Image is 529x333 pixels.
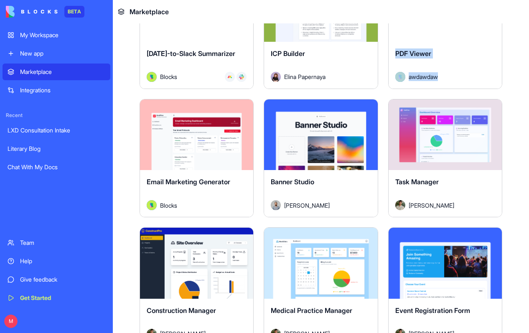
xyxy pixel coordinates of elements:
[409,72,438,81] span: awdawdaw
[271,200,281,210] img: Avatar
[227,74,232,79] img: Monday_mgmdm1.svg
[64,6,84,18] div: BETA
[20,31,105,39] div: My Workspace
[6,6,58,18] img: logo
[6,6,84,18] a: BETA
[3,159,110,175] a: Chat With My Docs
[147,306,216,315] span: Construction Manager
[160,201,177,210] span: Blocks
[140,99,254,218] a: Email Marketing GeneratorAvatarBlocks
[20,49,105,58] div: New app
[160,72,177,81] span: Blocks
[3,234,110,251] a: Team
[8,126,105,135] div: LXD Consultation Intake
[3,27,110,43] a: My Workspace
[8,145,105,153] div: Literary Blog
[284,72,326,81] span: Elina Papernaya
[20,86,105,94] div: Integrations
[20,68,105,76] div: Marketplace
[271,306,352,315] span: Medical Practice Manager
[395,49,431,58] span: PDF Viewer
[395,200,405,210] img: Avatar
[395,72,405,82] img: Avatar
[20,239,105,247] div: Team
[388,99,502,218] a: Task ManagerAvatar[PERSON_NAME]
[4,315,18,328] span: M
[147,49,235,58] span: [DATE]-to-Slack Summarizer
[395,306,470,315] span: Event Registration Form
[3,140,110,157] a: Literary Blog
[3,253,110,269] a: Help
[147,200,157,210] img: Avatar
[395,178,439,186] span: Task Manager
[3,64,110,80] a: Marketplace
[147,72,157,82] img: Avatar
[8,163,105,171] div: Chat With My Docs
[147,178,230,186] span: Email Marketing Generator
[3,122,110,139] a: LXD Consultation Intake
[271,49,305,58] span: ICP Builder
[409,201,454,210] span: [PERSON_NAME]
[3,112,110,119] span: Recent
[20,275,105,284] div: Give feedback
[20,294,105,302] div: Get Started
[239,74,244,79] img: Slack_i955cf.svg
[271,178,314,186] span: Banner Studio
[3,82,110,99] a: Integrations
[284,201,330,210] span: [PERSON_NAME]
[20,257,105,265] div: Help
[3,290,110,306] a: Get Started
[264,99,378,218] a: Banner StudioAvatar[PERSON_NAME]
[3,271,110,288] a: Give feedback
[3,45,110,62] a: New app
[130,7,169,17] span: Marketplace
[271,72,281,82] img: Avatar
